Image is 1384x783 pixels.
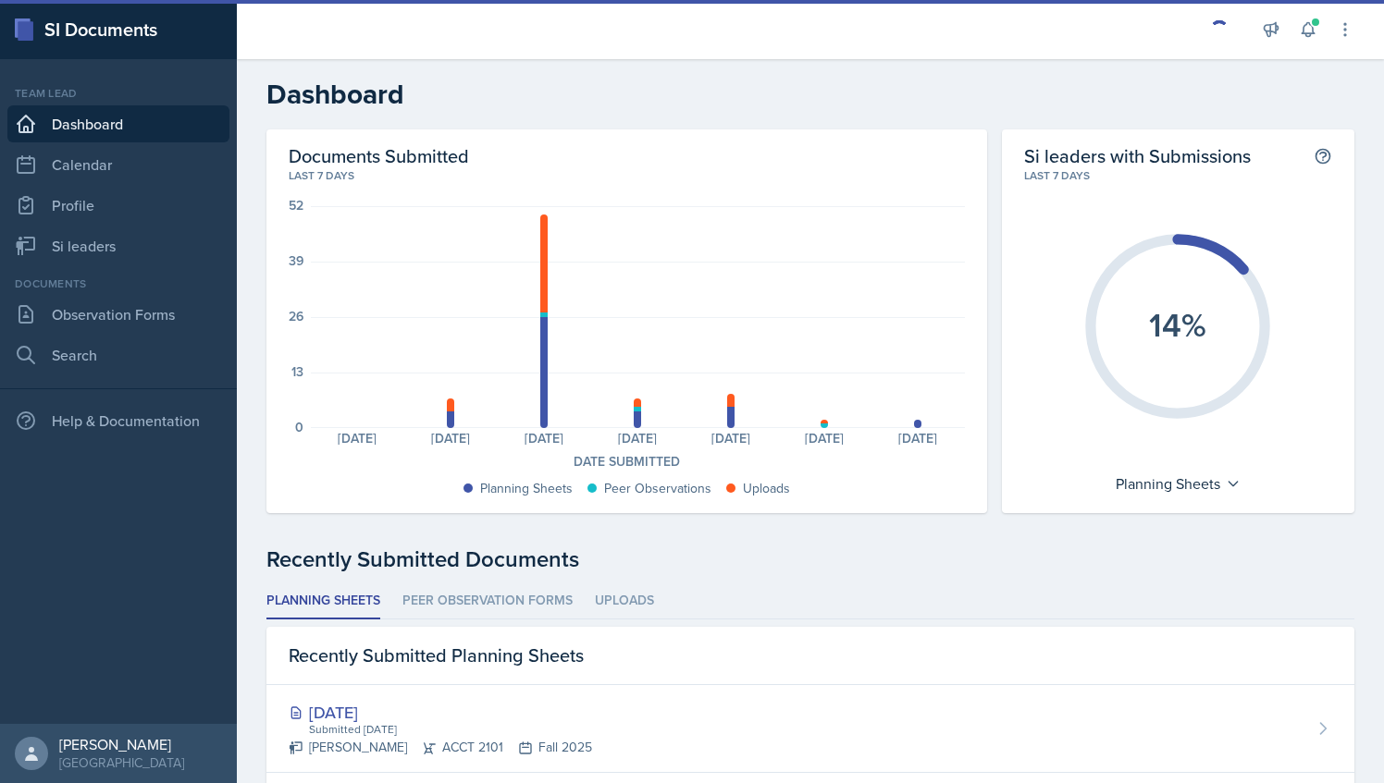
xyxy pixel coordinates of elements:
div: [DATE] [498,432,591,445]
div: Planning Sheets [480,479,573,498]
div: Peer Observations [604,479,711,498]
div: [GEOGRAPHIC_DATA] [59,753,184,772]
a: Calendar [7,146,229,183]
div: 13 [291,365,303,378]
li: Uploads [595,583,654,619]
div: [DATE] [871,432,965,445]
div: Planning Sheets [1106,469,1250,498]
div: [DATE] [404,432,498,445]
div: 52 [289,199,303,212]
div: 0 [295,421,303,434]
li: Peer Observation Forms [402,583,573,619]
a: Search [7,336,229,373]
div: [PERSON_NAME] ACCT 2101 Fall 2025 [289,738,592,757]
div: 39 [289,254,303,267]
div: Recently Submitted Documents [266,543,1354,576]
div: Last 7 days [1024,167,1332,184]
div: Uploads [743,479,790,498]
div: Submitted [DATE] [307,721,592,738]
div: Documents [7,275,229,292]
h2: Dashboard [266,78,1354,111]
h2: Si leaders with Submissions [1024,144,1251,167]
a: Si leaders [7,227,229,264]
text: 14% [1149,300,1206,349]
a: Dashboard [7,105,229,142]
div: [DATE] [685,432,778,445]
div: Date Submitted [289,452,965,471]
div: Recently Submitted Planning Sheets [266,627,1354,685]
div: Last 7 days [289,167,965,184]
div: [DATE] [311,432,404,445]
a: Observation Forms [7,296,229,333]
a: [DATE] Submitted [DATE] [PERSON_NAME]ACCT 2101Fall 2025 [266,685,1354,773]
div: Team lead [7,85,229,102]
div: 26 [289,310,303,323]
h2: Documents Submitted [289,144,965,167]
div: Help & Documentation [7,402,229,439]
li: Planning Sheets [266,583,380,619]
div: [DATE] [289,700,592,725]
div: [DATE] [778,432,871,445]
div: [DATE] [591,432,685,445]
a: Profile [7,187,229,224]
div: [PERSON_NAME] [59,735,184,753]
